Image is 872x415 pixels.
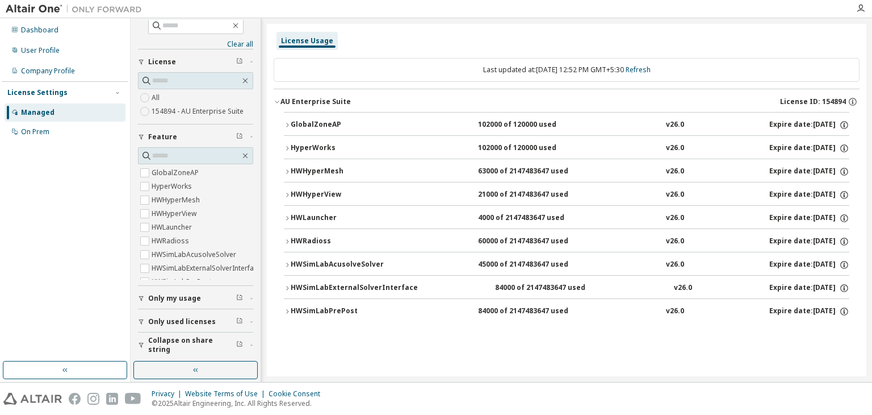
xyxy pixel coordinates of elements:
button: Only used licenses [138,309,253,334]
span: Only used licenses [148,317,216,326]
div: v26.0 [666,120,684,130]
div: v26.0 [666,236,684,247]
div: Expire date: [DATE] [769,120,849,130]
div: Company Profile [21,67,75,76]
span: Collapse on share string [148,336,236,354]
button: HWHyperView21000 of 2147483647 usedv26.0Expire date:[DATE] [284,182,849,208]
div: v26.0 [666,213,684,223]
label: HyperWorks [152,180,194,193]
span: Clear filter [236,294,243,303]
label: HWSimLabPrePost [152,275,214,289]
div: v26.0 [666,260,684,270]
div: HWSimLabAcusolveSolver [291,260,393,270]
label: 154894 - AU Enterprise Suite [152,105,246,118]
span: Feature [148,132,177,142]
div: v26.0 [666,306,684,317]
div: HWHyperMesh [291,167,393,177]
div: Expire date: [DATE] [769,143,849,153]
div: Expire date: [DATE] [769,260,849,270]
div: Managed [21,108,54,117]
div: License Usage [281,36,333,45]
img: linkedin.svg [106,393,118,405]
div: HWRadioss [291,236,393,247]
span: Clear filter [236,317,243,326]
div: Expire date: [DATE] [769,306,849,317]
span: Clear filter [236,341,243,350]
img: Altair One [6,3,148,15]
button: HWSimLabAcusolveSolver45000 of 2147483647 usedv26.0Expire date:[DATE] [284,252,849,277]
button: HyperWorks102000 of 120000 usedv26.0Expire date:[DATE] [284,136,849,161]
p: © 2025 Altair Engineering, Inc. All Rights Reserved. [152,399,327,408]
img: youtube.svg [125,393,141,405]
button: HWRadioss60000 of 2147483647 usedv26.0Expire date:[DATE] [284,229,849,254]
div: 21000 of 2147483647 used [478,190,580,200]
div: v26.0 [666,143,684,153]
div: Expire date: [DATE] [769,167,849,177]
div: HWSimLabExternalSolverInterface [291,283,418,293]
div: Expire date: [DATE] [769,213,849,223]
button: GlobalZoneAP102000 of 120000 usedv26.0Expire date:[DATE] [284,113,849,138]
button: Feature [138,125,253,150]
div: Website Terms of Use [185,389,269,399]
div: 60000 of 2147483647 used [478,236,580,247]
button: License [138,49,253,74]
div: On Prem [21,127,49,136]
div: License Settings [7,88,68,97]
button: AU Enterprise SuiteLicense ID: 154894 [274,89,860,114]
label: HWHyperMesh [152,193,202,207]
div: Dashboard [21,26,58,35]
div: v26.0 [674,283,692,293]
span: License ID: 154894 [780,97,846,106]
div: 84000 of 2147483647 used [495,283,597,293]
div: Expire date: [DATE] [769,190,849,200]
a: Refresh [626,65,651,74]
div: HWHyperView [291,190,393,200]
img: altair_logo.svg [3,393,62,405]
div: GlobalZoneAP [291,120,393,130]
label: HWRadioss [152,234,191,248]
div: Expire date: [DATE] [769,236,849,247]
span: License [148,57,176,67]
button: HWLauncher4000 of 2147483647 usedv26.0Expire date:[DATE] [284,206,849,231]
label: HWHyperView [152,207,199,221]
span: Clear filter [236,132,243,142]
button: HWSimLabPrePost84000 of 2147483647 usedv26.0Expire date:[DATE] [284,299,849,324]
div: Privacy [152,389,185,399]
div: Cookie Consent [269,389,327,399]
button: HWHyperMesh63000 of 2147483647 usedv26.0Expire date:[DATE] [284,159,849,184]
div: 63000 of 2147483647 used [478,167,580,177]
div: 102000 of 120000 used [478,120,580,130]
div: HWSimLabPrePost [291,306,393,317]
img: facebook.svg [69,393,81,405]
label: HWLauncher [152,221,194,234]
div: HyperWorks [291,143,393,153]
div: 102000 of 120000 used [478,143,580,153]
div: v26.0 [666,190,684,200]
button: Only my usage [138,286,253,311]
div: 45000 of 2147483647 used [478,260,580,270]
div: HWLauncher [291,213,393,223]
div: Expire date: [DATE] [769,283,849,293]
label: GlobalZoneAP [152,166,201,180]
div: v26.0 [666,167,684,177]
div: 84000 of 2147483647 used [478,306,580,317]
div: 4000 of 2147483647 used [478,213,580,223]
a: Clear all [138,40,253,49]
div: Last updated at: [DATE] 12:52 PM GMT+5:30 [274,58,860,82]
label: HWSimLabExternalSolverInterface [152,262,263,275]
label: HWSimLabAcusolveSolver [152,248,238,262]
label: All [152,91,162,105]
button: Collapse on share string [138,333,253,358]
div: User Profile [21,46,60,55]
img: instagram.svg [87,393,99,405]
button: HWSimLabExternalSolverInterface84000 of 2147483647 usedv26.0Expire date:[DATE] [284,276,849,301]
span: Only my usage [148,294,201,303]
span: Clear filter [236,57,243,67]
div: AU Enterprise Suite [280,97,351,106]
